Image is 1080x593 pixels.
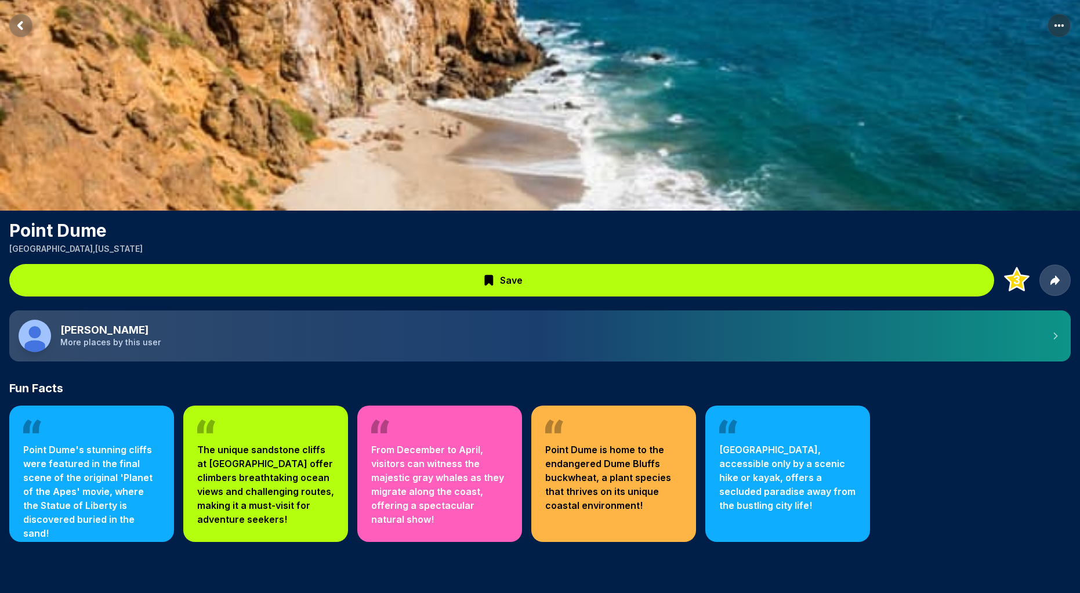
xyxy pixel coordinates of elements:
text: 3 [1013,273,1020,287]
h1: Point Dume [9,220,1071,241]
p: [GEOGRAPHIC_DATA] , [US_STATE] [9,243,1071,255]
button: More options [1048,14,1071,37]
p: [GEOGRAPHIC_DATA], accessible only by a scenic hike or kayak, offers a secluded paradise away fro... [719,443,856,512]
p: From December to April, visitors can witness the majestic gray whales as they migrate along the c... [371,443,508,526]
p: More places by this user [60,337,1041,348]
h2: Fun Facts [9,380,1071,396]
button: Save [9,264,994,296]
p: Point Dume's stunning cliffs were featured in the final scene of the original 'Planet of the Apes... [23,443,160,540]
button: Add to Top 3 [1001,265,1032,296]
button: Return to previous page [9,14,32,37]
img: Matthew Miller [19,320,51,352]
h3: [PERSON_NAME] [60,324,1041,337]
span: Save [500,273,523,287]
p: The unique sandstone cliffs at [GEOGRAPHIC_DATA] offer climbers breathtaking ocean views and chal... [197,443,334,526]
p: Point Dume is home to the endangered Dume Bluffs buckwheat, a plant species that thrives on its u... [545,443,682,512]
